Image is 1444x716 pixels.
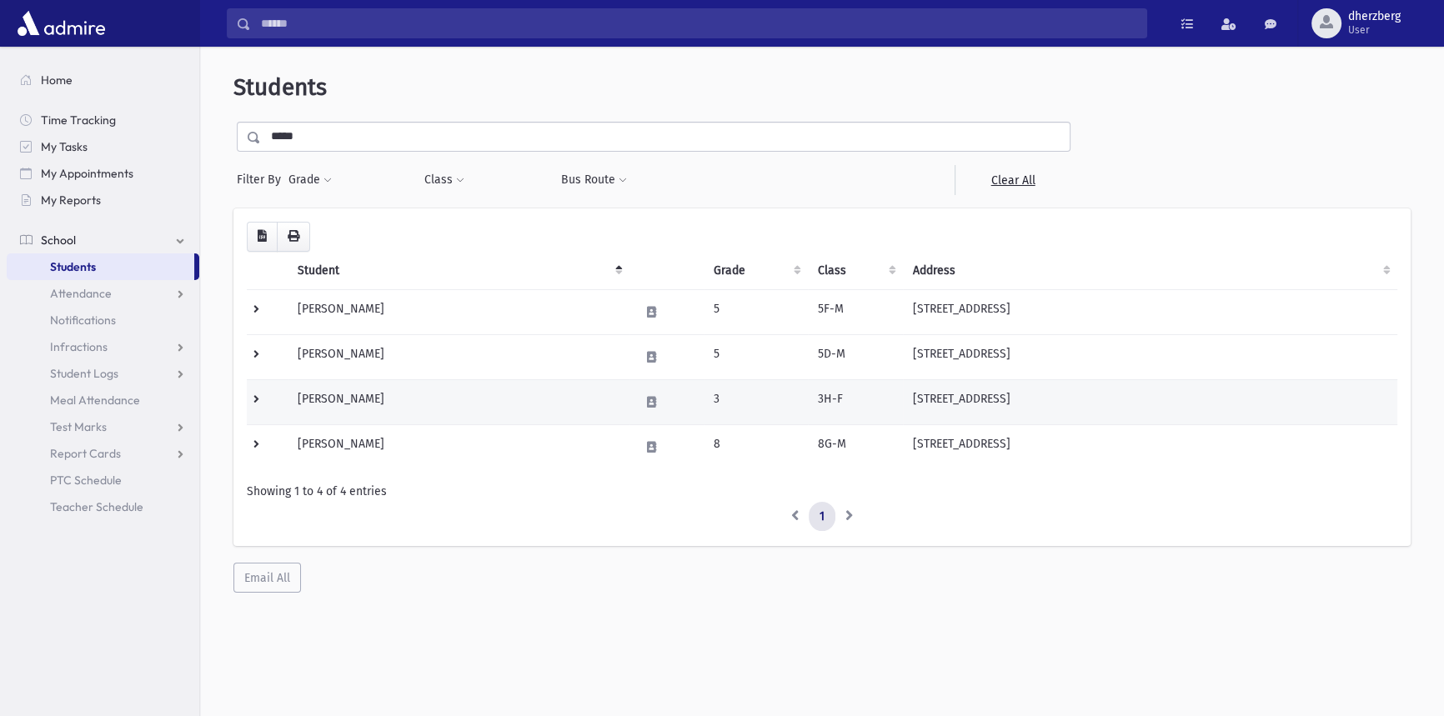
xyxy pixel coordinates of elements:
a: Report Cards [7,440,199,467]
th: Class: activate to sort column ascending [808,252,903,290]
button: Bus Route [560,165,628,195]
span: Infractions [50,339,108,354]
button: Email All [233,563,301,593]
td: [STREET_ADDRESS] [903,289,1397,334]
img: AdmirePro [13,7,109,40]
td: 3H-F [808,379,903,424]
a: Attendance [7,280,199,307]
span: Attendance [50,286,112,301]
td: 8G-M [808,424,903,469]
td: [STREET_ADDRESS] [903,379,1397,424]
a: 1 [809,502,835,532]
td: 5F-M [808,289,903,334]
a: Meal Attendance [7,387,199,413]
td: [PERSON_NAME] [288,424,629,469]
span: Report Cards [50,446,121,461]
a: Teacher Schedule [7,493,199,520]
a: Time Tracking [7,107,199,133]
span: School [41,233,76,248]
span: My Appointments [41,166,133,181]
a: Notifications [7,307,199,333]
span: My Reports [41,193,101,208]
span: Meal Attendance [50,393,140,408]
td: [PERSON_NAME] [288,379,629,424]
span: PTC Schedule [50,473,122,488]
a: Infractions [7,333,199,360]
span: Test Marks [50,419,107,434]
a: PTC Schedule [7,467,199,493]
button: CSV [247,222,278,252]
span: Notifications [50,313,116,328]
td: 5 [704,334,809,379]
span: Student Logs [50,366,118,381]
button: Class [424,165,465,195]
span: Students [233,73,327,101]
td: 8 [704,424,809,469]
a: My Appointments [7,160,199,187]
span: Time Tracking [41,113,116,128]
span: dherzberg [1348,10,1401,23]
a: Student Logs [7,360,199,387]
span: Teacher Schedule [50,499,143,514]
span: My Tasks [41,139,88,154]
a: School [7,227,199,253]
button: Grade [288,165,333,195]
td: [STREET_ADDRESS] [903,424,1397,469]
td: 5D-M [808,334,903,379]
span: User [1348,23,1401,37]
td: 5 [704,289,809,334]
th: Student: activate to sort column descending [288,252,629,290]
span: Students [50,259,96,274]
a: Test Marks [7,413,199,440]
th: Grade: activate to sort column ascending [704,252,809,290]
a: My Reports [7,187,199,213]
td: [PERSON_NAME] [288,289,629,334]
input: Search [251,8,1146,38]
td: [STREET_ADDRESS] [903,334,1397,379]
a: Clear All [955,165,1070,195]
a: Home [7,67,199,93]
a: My Tasks [7,133,199,160]
a: Students [7,253,194,280]
div: Showing 1 to 4 of 4 entries [247,483,1397,500]
td: [PERSON_NAME] [288,334,629,379]
button: Print [277,222,310,252]
span: Filter By [237,171,288,188]
th: Address: activate to sort column ascending [903,252,1397,290]
td: 3 [704,379,809,424]
span: Home [41,73,73,88]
